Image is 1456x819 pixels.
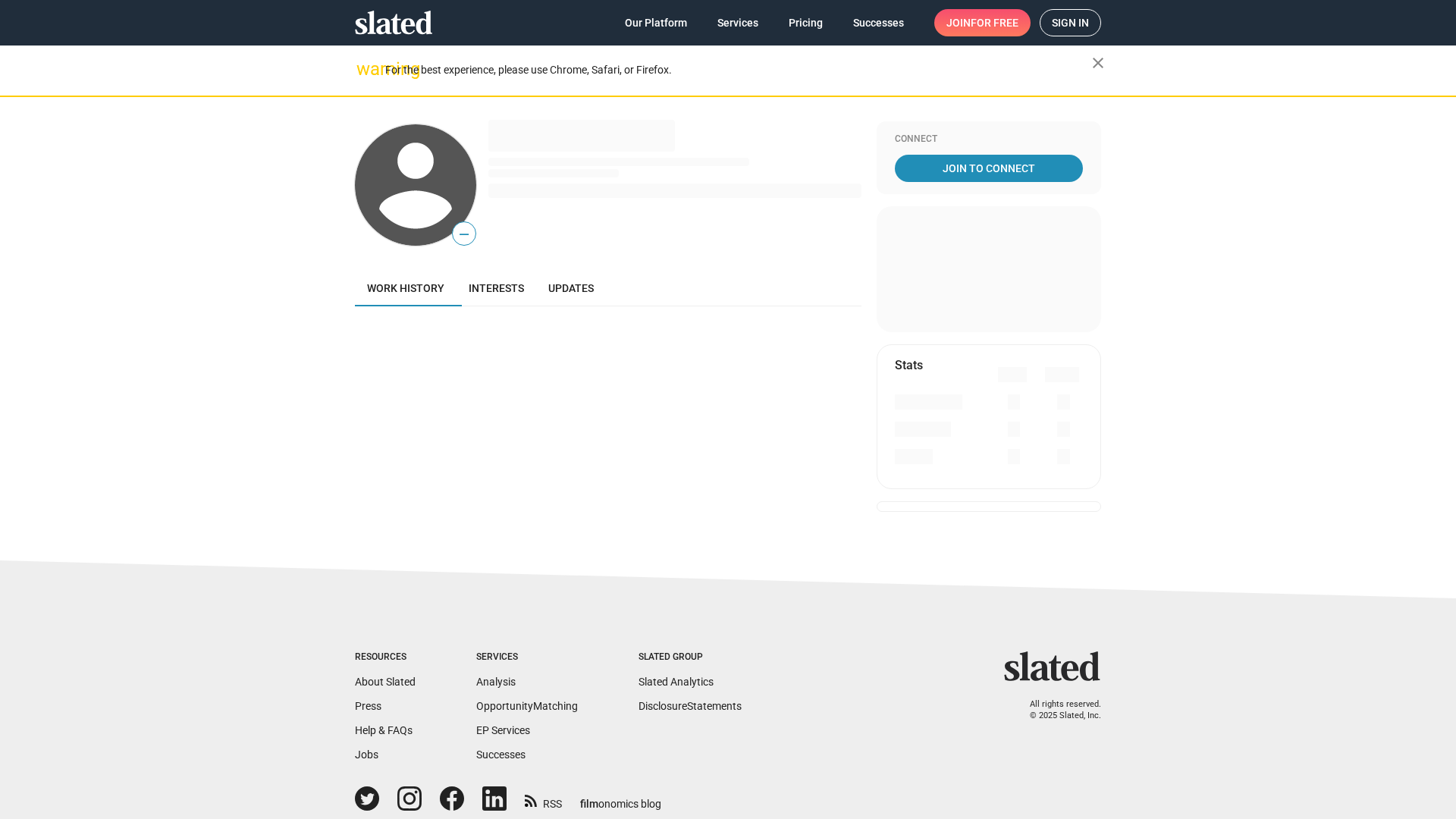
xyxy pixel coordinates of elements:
a: Press [355,700,381,712]
span: for free [971,9,1018,36]
a: Join To Connect [895,155,1083,182]
span: Join To Connect [898,155,1080,182]
a: Joinfor free [934,9,1031,36]
div: Services [476,651,578,664]
a: Slated Analytics [639,676,714,688]
a: Work history [355,270,457,306]
span: Updates [548,282,594,294]
a: Pricing [777,9,835,36]
mat-icon: close [1089,54,1107,72]
a: About Slated [355,676,416,688]
span: Sign in [1052,10,1089,36]
a: Updates [536,270,606,306]
div: Slated Group [639,651,742,664]
div: Resources [355,651,416,664]
a: Jobs [355,748,378,761]
span: Work history [367,282,444,294]
a: DisclosureStatements [639,700,742,712]
span: — [453,224,475,244]
a: Successes [476,748,526,761]
a: Sign in [1040,9,1101,36]
div: Connect [895,133,1083,146]
a: Our Platform [613,9,699,36]
p: All rights reserved. © 2025 Slated, Inc. [1014,699,1101,721]
mat-card-title: Stats [895,357,923,373]
a: RSS [525,788,562,811]
span: Our Platform [625,9,687,36]
span: Join [946,9,1018,36]
a: Successes [841,9,916,36]
span: Services [717,9,758,36]
a: OpportunityMatching [476,700,578,712]
div: For the best experience, please use Chrome, Safari, or Firefox. [385,60,1092,80]
span: Successes [853,9,904,36]
mat-icon: warning [356,60,375,78]
span: Interests [469,282,524,294]
a: filmonomics blog [580,785,661,811]
span: film [580,798,598,810]
a: Help & FAQs [355,724,413,736]
a: Analysis [476,676,516,688]
span: Pricing [789,9,823,36]
a: Interests [457,270,536,306]
a: EP Services [476,724,530,736]
a: Services [705,9,770,36]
